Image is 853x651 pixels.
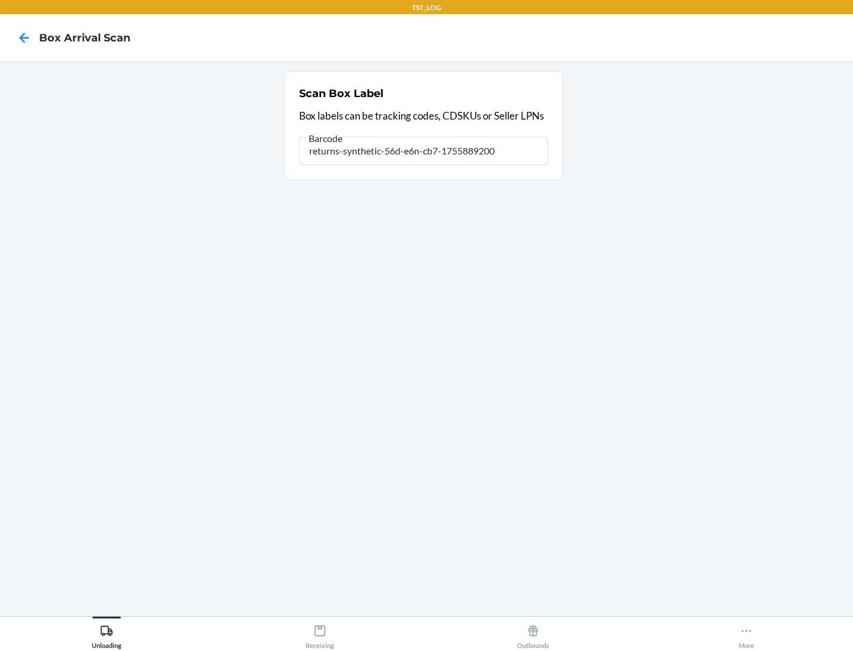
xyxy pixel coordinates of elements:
div: Outbounds [517,620,549,649]
h4: Box Arrival Scan [39,30,130,46]
div: More [739,620,754,649]
div: Unloading [92,620,121,649]
button: Receiving [213,617,426,649]
button: More [640,617,853,649]
button: Outbounds [426,617,640,649]
p: Box labels can be tracking codes, CDSKUs or Seller LPNs [299,108,548,124]
div: Receiving [306,620,334,649]
span: Barcode [307,133,344,144]
p: TST_LOG [412,2,441,13]
h2: Scan Box Label [299,86,383,101]
input: Barcode [299,137,548,165]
